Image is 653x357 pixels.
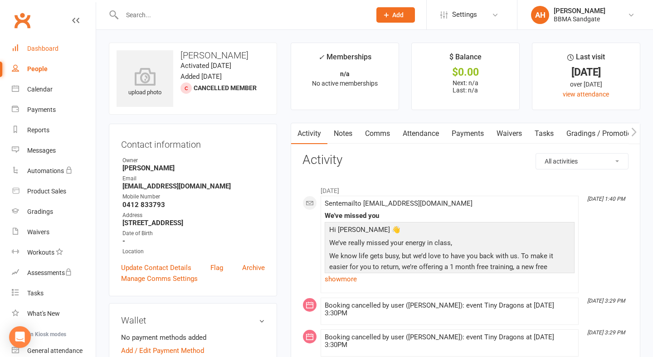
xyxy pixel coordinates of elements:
a: Dashboard [12,39,96,59]
div: We've missed you [325,212,575,220]
a: Payments [445,123,490,144]
strong: [PERSON_NAME] [122,164,265,172]
li: [DATE] [302,181,629,196]
li: No payment methods added [121,332,265,343]
div: Automations [27,167,64,174]
h3: Wallet [121,315,265,325]
span: Cancelled member [194,84,257,92]
div: Memberships [318,51,371,68]
a: Calendar [12,79,96,100]
a: Attendance [396,123,445,144]
div: upload photo [117,68,173,97]
div: General attendance [27,347,83,354]
div: [DATE] [541,68,632,77]
div: BBMA Sandgate [554,15,605,23]
a: Comms [359,123,396,144]
div: People [27,65,48,72]
time: Added [DATE] [180,72,222,81]
strong: - [122,237,265,245]
div: Waivers [27,228,49,236]
div: Last visit [567,51,605,68]
div: What's New [27,310,60,317]
span: We know life gets busy, but we’d love to have you back with us. To make it easier for you to retu... [329,252,560,293]
a: view attendance [563,91,609,98]
div: Booking cancelled by user ([PERSON_NAME]): event Tiny Dragons at [DATE] 3:30PM [325,302,575,317]
span: 👋 [392,226,400,234]
div: Reports [27,126,49,134]
div: $0.00 [420,68,511,77]
p: Hi [PERSON_NAME] [327,224,572,237]
a: Assessments [12,263,96,283]
a: Gradings [12,202,96,222]
a: Clubworx [11,9,34,32]
div: Gradings [27,208,53,215]
a: Notes [327,123,359,144]
input: Search... [119,9,365,21]
a: Tasks [12,283,96,304]
div: Tasks [27,289,44,297]
div: Date of Birth [122,229,265,238]
button: Add [376,7,415,23]
strong: 0412 833793 [122,201,265,209]
a: Archive [242,262,265,273]
a: show more [325,273,575,285]
div: Booking cancelled by user ([PERSON_NAME]): event Tiny Dragons at [DATE] 3:30PM [325,333,575,349]
div: Calendar [27,86,53,93]
div: Email [122,174,265,183]
div: Dashboard [27,45,58,52]
i: [DATE] 3:29 PM [587,329,625,336]
a: Update Contact Details [121,262,191,273]
div: Mobile Number [122,193,265,201]
time: Activated [DATE] [180,62,231,70]
h3: [PERSON_NAME] [117,50,269,60]
div: over [DATE] [541,79,632,89]
div: Product Sales [27,188,66,195]
a: Messages [12,140,96,161]
a: People [12,59,96,79]
div: Messages [27,147,56,154]
a: Waivers [490,123,528,144]
div: Open Intercom Messenger [9,326,31,348]
div: Owner [122,156,265,165]
a: Gradings / Promotions [560,123,646,144]
a: Add / Edit Payment Method [121,345,204,356]
a: Flag [210,262,223,273]
strong: [STREET_ADDRESS] [122,219,265,227]
a: Manage Comms Settings [121,273,198,284]
div: AH [531,6,549,24]
span: No active memberships [312,80,378,87]
span: Sent email to [EMAIL_ADDRESS][DOMAIN_NAME] [325,199,473,207]
div: [PERSON_NAME] [554,7,605,15]
a: Payments [12,100,96,120]
div: Workouts [27,249,54,256]
a: Workouts [12,242,96,263]
div: $ Balance [449,51,482,68]
div: Location [122,247,265,256]
strong: [EMAIL_ADDRESS][DOMAIN_NAME] [122,182,265,190]
h3: Contact information [121,136,265,150]
i: ✓ [318,53,324,62]
h3: Activity [302,153,629,167]
div: Assessments [27,269,72,276]
a: Waivers [12,222,96,242]
span: We’ve really missed your energy in class, [329,239,452,247]
a: Reports [12,120,96,140]
a: Tasks [528,123,560,144]
a: Activity [291,123,327,144]
strong: n/a [340,70,350,77]
a: Automations [12,161,96,181]
div: Address [122,211,265,220]
i: [DATE] 1:40 PM [587,196,625,202]
a: Product Sales [12,181,96,202]
p: Next: n/a Last: n/a [420,79,511,94]
i: [DATE] 3:29 PM [587,298,625,304]
div: Payments [27,106,56,113]
span: Settings [452,5,477,25]
span: Add [392,11,404,19]
a: What's New [12,304,96,324]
